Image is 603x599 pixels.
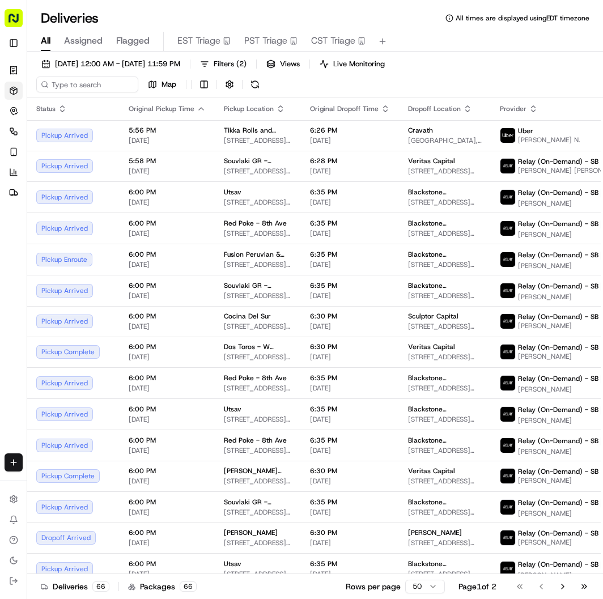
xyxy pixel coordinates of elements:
span: [STREET_ADDRESS][US_STATE] [224,229,292,238]
span: [STREET_ADDRESS][US_STATE] [408,384,482,393]
span: [STREET_ADDRESS][US_STATE] [224,260,292,269]
span: [STREET_ADDRESS][US_STATE] [408,352,482,362]
button: Refresh [247,77,263,92]
img: relay_logo_black.png [500,376,515,390]
span: 6:28 PM [310,156,390,165]
span: [STREET_ADDRESS][US_STATE] [224,415,292,424]
img: relay_logo_black.png [500,469,515,483]
span: Views [280,59,300,69]
h1: Deliveries [41,9,99,27]
span: [DATE] [310,384,390,393]
span: [PERSON_NAME] [518,476,598,485]
span: Provider [500,104,526,113]
div: 66 [92,581,109,592]
span: [STREET_ADDRESS][US_STATE] [224,508,292,517]
span: [DATE] [310,446,390,455]
div: Deliveries [41,581,109,592]
span: [STREET_ADDRESS][US_STATE] [408,322,482,331]
button: Live Monitoring [315,56,390,72]
span: Veritas Capital [408,156,455,165]
span: [DATE] [129,352,206,362]
span: Utsav [224,559,241,568]
span: 6:30 PM [310,466,390,475]
span: Relay (On-Demand) - SB [518,312,598,321]
span: [STREET_ADDRESS][US_STATE] [224,477,292,486]
span: [DATE] [310,508,390,517]
span: Souvlaki GR - [GEOGRAPHIC_DATA] [224,281,292,290]
span: [DATE] [129,384,206,393]
span: Relay (On-Demand) - SB [518,560,598,569]
span: Relay (On-Demand) - SB [518,436,598,445]
span: [DATE] [129,508,206,517]
span: [DATE] [310,570,390,579]
span: [STREET_ADDRESS][US_STATE] [408,291,482,300]
span: Relay (On-Demand) - SB [518,219,598,228]
input: Type to search [36,77,138,92]
span: Souvlaki GR - [GEOGRAPHIC_DATA] [224,498,292,507]
span: [DATE] [310,291,390,300]
img: relay_logo_black.png [500,190,515,205]
button: [DATE] 12:00 AM - [DATE] 11:59 PM [36,56,185,72]
span: Assigned [64,34,103,48]
span: ( 2 ) [236,59,247,69]
span: [DATE] [310,198,390,207]
span: 6:35 PM [310,188,390,197]
span: [DATE] [310,260,390,269]
span: [DATE] [129,415,206,424]
span: 6:35 PM [310,373,390,383]
span: 5:58 PM [129,156,206,165]
span: 6:00 PM [129,188,206,197]
span: Relay (On-Demand) - SB [518,250,598,260]
span: Relay (On-Demand) - SB [518,405,598,414]
span: Veritas Capital [408,342,455,351]
span: 6:00 PM [129,559,206,568]
span: 6:35 PM [310,281,390,290]
span: 6:30 PM [310,342,390,351]
span: [STREET_ADDRESS][US_STATE] [224,136,292,145]
img: relay_logo_black.png [500,283,515,298]
span: 6:00 PM [129,466,206,475]
span: CST Triage [311,34,355,48]
span: Relay (On-Demand) - SB [518,467,598,476]
span: 6:00 PM [129,312,206,321]
span: [DATE] [310,136,390,145]
span: [PERSON_NAME] N. [518,135,580,145]
span: Live Monitoring [333,59,385,69]
span: [STREET_ADDRESS][US_STATE] [408,570,482,579]
span: Filters [214,59,247,69]
button: Map [143,77,181,92]
span: [STREET_ADDRESS][US_STATE] [408,415,482,424]
div: 66 [180,581,197,592]
span: Tikka Rolls and Bowls [224,126,292,135]
span: Relay (On-Demand) - SB [518,282,598,291]
span: Blackstone ([GEOGRAPHIC_DATA]) - Floor 32 [408,405,482,414]
span: Relay (On-Demand) - SB [518,374,598,383]
span: Utsav [224,405,241,414]
span: 6:26 PM [310,126,390,135]
span: Blackstone ([GEOGRAPHIC_DATA]) - Floor 31 [408,188,482,197]
span: [PERSON_NAME] [408,528,462,537]
p: Rows per page [346,581,401,592]
span: Red Poke - 8th Ave [224,436,287,445]
span: [STREET_ADDRESS][US_STATE] [224,322,292,331]
span: [DATE] [129,229,206,238]
span: [DATE] [310,477,390,486]
span: [STREET_ADDRESS][US_STATE] [408,229,482,238]
button: Filters(2) [195,56,252,72]
span: Souvlaki GR - [GEOGRAPHIC_DATA] [224,156,292,165]
span: Blackstone ([GEOGRAPHIC_DATA]) - Floor 19 [408,250,482,259]
span: Blackstone ([GEOGRAPHIC_DATA]) - Floor 29 [408,281,482,290]
span: Map [162,79,176,90]
img: relay_logo_black.png [500,314,515,329]
span: Sculptor Capital [408,312,458,321]
span: [DATE] [129,538,206,547]
span: Blackstone ([GEOGRAPHIC_DATA]) - Floor 32 [408,219,482,228]
span: Flagged [116,34,150,48]
span: Fusion Peruvian & Mexican Restaurant [224,250,292,259]
span: 6:35 PM [310,436,390,445]
span: 6:00 PM [129,250,206,259]
span: [STREET_ADDRESS][US_STATE] [408,446,482,455]
span: 6:00 PM [129,342,206,351]
span: [PERSON_NAME] [518,352,598,361]
span: Relay (On-Demand) - SB [518,343,598,352]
